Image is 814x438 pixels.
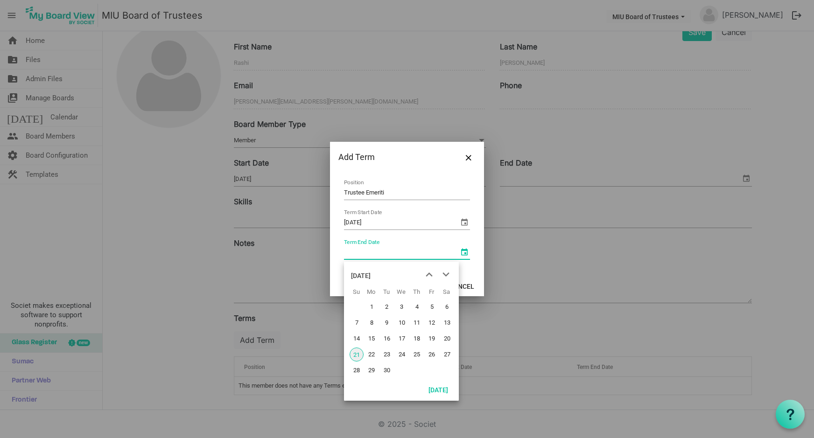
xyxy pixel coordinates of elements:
[440,348,454,362] span: Saturday, September 27, 2025
[365,363,379,377] span: Monday, September 29, 2025
[459,216,470,228] span: select
[422,383,454,396] button: Today
[410,300,424,314] span: Thursday, September 4, 2025
[440,332,454,346] span: Saturday, September 20, 2025
[380,332,394,346] span: Tuesday, September 16, 2025
[424,285,439,299] th: Fr
[440,300,454,314] span: Saturday, September 6, 2025
[380,316,394,330] span: Tuesday, September 9, 2025
[364,285,379,299] th: Mo
[394,285,409,299] th: We
[395,348,409,362] span: Wednesday, September 24, 2025
[350,348,364,362] span: Sunday, September 21, 2025
[410,348,424,362] span: Thursday, September 25, 2025
[439,285,454,299] th: Sa
[395,332,409,346] span: Wednesday, September 17, 2025
[365,348,379,362] span: Monday, September 22, 2025
[410,316,424,330] span: Thursday, September 11, 2025
[380,363,394,377] span: Tuesday, September 30, 2025
[425,316,439,330] span: Friday, September 12, 2025
[330,142,484,296] div: Dialog edit
[350,316,364,330] span: Sunday, September 7, 2025
[349,285,364,299] th: Su
[351,266,371,285] div: title
[425,332,439,346] span: Friday, September 19, 2025
[440,316,454,330] span: Saturday, September 13, 2025
[462,150,476,164] button: Close
[425,348,439,362] span: Friday, September 26, 2025
[380,300,394,314] span: Tuesday, September 2, 2025
[421,266,437,283] button: previous month
[459,246,470,257] span: select
[409,285,424,299] th: Th
[395,316,409,330] span: Wednesday, September 10, 2025
[437,266,454,283] button: next month
[365,300,379,314] span: Monday, September 1, 2025
[380,348,394,362] span: Tuesday, September 23, 2025
[395,300,409,314] span: Wednesday, September 3, 2025
[350,363,364,377] span: Sunday, September 28, 2025
[443,279,480,292] button: Cancel
[365,316,379,330] span: Monday, September 8, 2025
[379,285,394,299] th: Tu
[425,300,439,314] span: Friday, September 5, 2025
[365,332,379,346] span: Monday, September 15, 2025
[350,332,364,346] span: Sunday, September 14, 2025
[410,332,424,346] span: Thursday, September 18, 2025
[338,150,448,164] div: Add Term
[349,347,364,362] td: Sunday, September 21, 2025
